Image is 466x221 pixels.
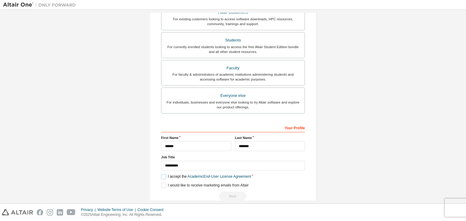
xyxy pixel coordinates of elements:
img: linkedin.svg [57,209,63,216]
label: Job Title [161,155,305,160]
div: Your Profile [161,123,305,132]
div: Cookie Consent [137,207,167,212]
img: altair_logo.svg [2,209,33,216]
a: Academic End-User License Agreement [187,174,251,179]
label: First Name [161,135,231,140]
div: For faculty & administrators of academic institutions administering students and accessing softwa... [165,72,301,82]
img: youtube.svg [67,209,76,216]
div: Faculty [165,64,301,72]
img: Altair One [3,2,79,8]
label: Last Name [235,135,305,140]
div: Everyone else [165,91,301,100]
label: I accept the [161,174,251,179]
div: Read and acccept EULA to continue [161,192,305,201]
p: © 2025 Altair Engineering, Inc. All Rights Reserved. [81,212,167,217]
div: Website Terms of Use [97,207,137,212]
div: Privacy [81,207,97,212]
label: I would like to receive marketing emails from Altair [161,183,248,188]
div: For currently enrolled students looking to access the free Altair Student Edition bundle and all ... [165,45,301,54]
div: For existing customers looking to access software downloads, HPC resources, community, trainings ... [165,17,301,26]
img: facebook.svg [37,209,43,216]
div: For individuals, businesses and everyone else looking to try Altair software and explore our prod... [165,100,301,110]
img: instagram.svg [47,209,53,216]
div: Students [165,36,301,45]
